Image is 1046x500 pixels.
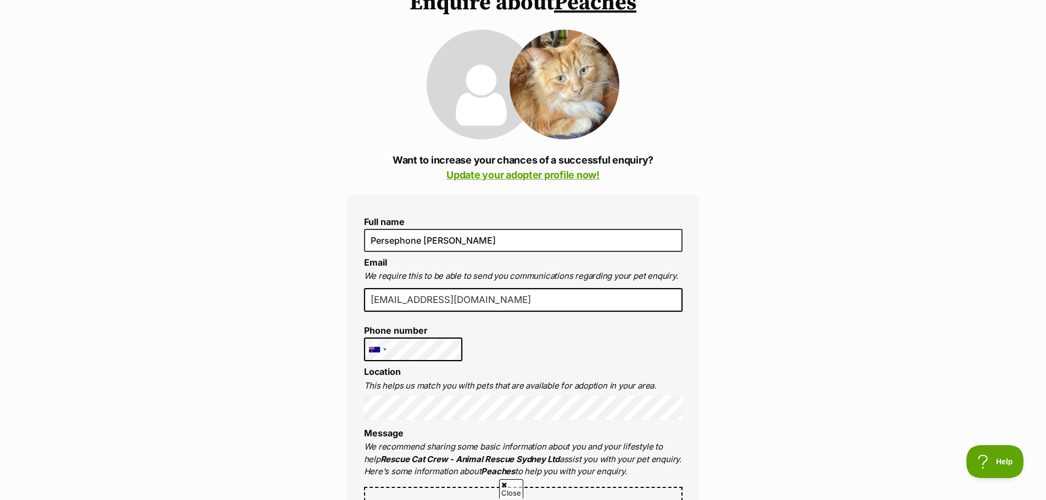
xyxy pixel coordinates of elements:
input: E.g. Jimmy Chew [364,229,683,252]
a: Update your adopter profile now! [446,169,600,181]
div: Australia: +61 [365,338,390,361]
label: Message [364,428,404,439]
label: Email [364,257,387,268]
p: This helps us match you with pets that are available for adoption in your area. [364,380,683,392]
label: Full name [364,217,683,227]
strong: Peaches [481,466,515,476]
p: Want to increase your chances of a successful enquiry? [348,153,699,182]
p: We recommend sharing some basic information about you and your lifestyle to help assist you with ... [364,441,683,478]
span: Close [499,479,523,498]
label: Phone number [364,325,463,335]
p: We require this to be able to send you communications regarding your pet enquiry. [364,270,683,283]
iframe: Help Scout Beacon - Open [966,445,1024,478]
strong: Rescue Cat Crew - Animal Rescue Sydney Ltd [381,454,560,464]
img: Peaches [510,30,619,139]
label: Location [364,366,401,377]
